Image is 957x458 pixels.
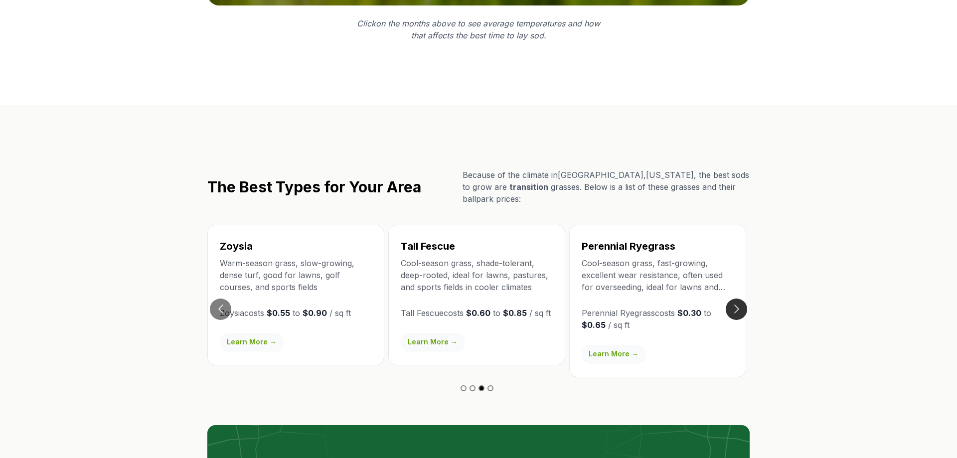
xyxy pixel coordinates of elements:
[210,299,231,320] button: Go to previous slide
[466,308,490,318] strong: $0.60
[207,178,421,196] h2: The Best Types for Your Area
[582,345,645,363] a: Learn More →
[582,239,734,253] h3: Perennial Ryegrass
[487,385,493,391] button: Go to slide 4
[478,385,484,391] button: Go to slide 3
[220,257,372,293] p: Warm-season grass, slow-growing, dense turf, good for lawns, golf courses, and sports fields
[582,257,734,293] p: Cool-season grass, fast-growing, excellent wear resistance, often used for overseeding, ideal for...
[220,307,372,319] p: Zoysia costs to / sq ft
[401,333,465,351] a: Learn More →
[401,257,553,293] p: Cool-season grass, shade-tolerant, deep-rooted, ideal for lawns, pastures, and sports fields in c...
[267,308,290,318] strong: $0.55
[503,308,527,318] strong: $0.85
[726,299,747,320] button: Go to next slide
[509,182,548,192] span: transition
[220,333,284,351] a: Learn More →
[351,17,606,41] p: Click on the months above to see average temperatures and how that affects the best time to lay sod.
[463,169,750,205] p: Because of the climate in [GEOGRAPHIC_DATA] , [US_STATE] , the best sods to grow are grasses. Bel...
[582,320,606,330] strong: $0.65
[220,239,372,253] h3: Zoysia
[461,385,467,391] button: Go to slide 1
[677,308,701,318] strong: $0.30
[582,307,734,331] p: Perennial Ryegrass costs to / sq ft
[470,385,476,391] button: Go to slide 2
[303,308,327,318] strong: $0.90
[401,239,553,253] h3: Tall Fescue
[401,307,553,319] p: Tall Fescue costs to / sq ft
